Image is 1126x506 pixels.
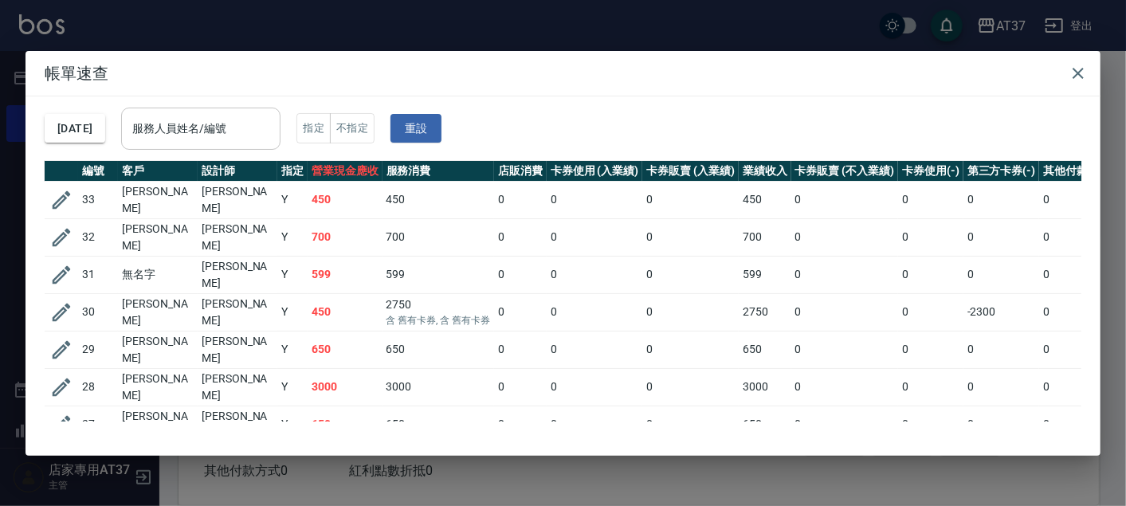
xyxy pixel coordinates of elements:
td: 0 [547,181,643,218]
td: [PERSON_NAME] [198,406,277,443]
td: 0 [642,181,739,218]
button: 不指定 [330,113,375,144]
button: 重設 [390,114,441,143]
td: [PERSON_NAME] [118,331,198,368]
td: 0 [642,406,739,443]
td: Y [277,293,308,331]
td: [PERSON_NAME] [118,218,198,256]
td: 0 [898,406,963,443]
td: 0 [791,331,898,368]
td: [PERSON_NAME] [118,406,198,443]
td: 0 [494,406,547,443]
td: 450 [383,181,494,218]
td: 599 [383,256,494,293]
td: 0 [898,331,963,368]
td: 0 [898,181,963,218]
td: Y [277,331,308,368]
td: [PERSON_NAME] [118,181,198,218]
td: 0 [494,293,547,331]
td: 0 [791,181,898,218]
th: 卡券販賣 (不入業績) [791,161,898,182]
td: 599 [739,256,791,293]
th: 卡券販賣 (入業績) [642,161,739,182]
td: 27 [78,406,118,443]
td: 32 [78,218,118,256]
td: 0 [963,331,1040,368]
td: 0 [642,293,739,331]
td: 700 [308,218,383,256]
td: 2750 [739,293,791,331]
th: 店販消費 [494,161,547,182]
th: 指定 [277,161,308,182]
td: 33 [78,181,118,218]
td: 31 [78,256,118,293]
td: 650 [739,406,791,443]
td: 0 [642,256,739,293]
td: 3000 [308,368,383,406]
td: 0 [547,256,643,293]
td: 0 [494,181,547,218]
td: 650 [739,331,791,368]
td: 0 [791,406,898,443]
td: 650 [383,331,494,368]
td: 0 [547,331,643,368]
th: 客戶 [118,161,198,182]
button: [DATE] [45,114,105,143]
th: 設計師 [198,161,277,182]
td: 0 [791,256,898,293]
td: [PERSON_NAME] [118,293,198,331]
td: 無名字 [118,256,198,293]
td: Y [277,181,308,218]
td: 700 [383,218,494,256]
td: 3000 [739,368,791,406]
td: 0 [494,368,547,406]
td: 0 [963,406,1040,443]
td: 0 [494,331,547,368]
td: Y [277,218,308,256]
td: [PERSON_NAME] [198,218,277,256]
td: 29 [78,331,118,368]
td: 0 [963,181,1040,218]
td: 0 [547,406,643,443]
td: 0 [963,368,1040,406]
td: 0 [547,368,643,406]
td: 450 [739,181,791,218]
th: 服務消費 [383,161,494,182]
td: [PERSON_NAME] [198,331,277,368]
th: 第三方卡券(-) [963,161,1040,182]
td: Y [277,406,308,443]
td: 650 [308,406,383,443]
td: 0 [963,256,1040,293]
th: 業績收入 [739,161,791,182]
td: Y [277,368,308,406]
td: 450 [308,181,383,218]
td: [PERSON_NAME] [198,256,277,293]
th: 營業現金應收 [308,161,383,182]
button: 指定 [296,113,331,144]
td: 0 [642,218,739,256]
td: 0 [898,218,963,256]
h2: 帳單速查 [26,51,1100,96]
td: 3000 [383,368,494,406]
td: 0 [898,368,963,406]
td: 30 [78,293,118,331]
td: 650 [383,406,494,443]
td: [PERSON_NAME] [198,181,277,218]
td: -2300 [963,293,1040,331]
td: [PERSON_NAME] [198,368,277,406]
th: 編號 [78,161,118,182]
p: 含 舊有卡券, 含 舊有卡券 [386,313,490,328]
td: 0 [494,256,547,293]
td: [PERSON_NAME] [198,293,277,331]
td: 700 [739,218,791,256]
td: 0 [642,331,739,368]
td: 2750 [383,293,494,331]
td: 0 [642,368,739,406]
td: 0 [791,218,898,256]
td: 599 [308,256,383,293]
td: 650 [308,331,383,368]
td: 0 [963,218,1040,256]
td: 0 [547,293,643,331]
td: 0 [898,293,963,331]
td: 0 [547,218,643,256]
